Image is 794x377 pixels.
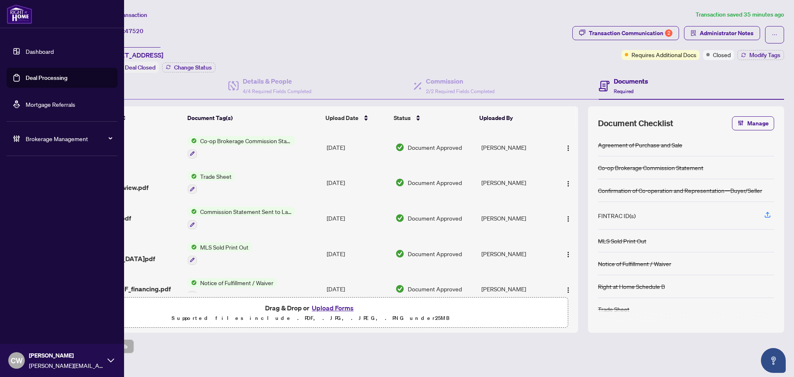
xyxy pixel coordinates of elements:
[188,243,197,252] img: Status Icon
[323,200,392,236] td: [DATE]
[395,249,404,258] img: Document Status
[103,62,159,73] div: Status:
[323,236,392,271] td: [DATE]
[188,136,295,158] button: Status IconCo-op Brokerage Commission Statement
[323,165,392,201] td: [DATE]
[58,313,563,323] p: Supported files include .PDF, .JPG, .JPEG, .PNG under 25 MB
[614,88,634,94] span: Required
[426,88,495,94] span: 2/2 Required Fields Completed
[598,211,636,220] div: FINTRAC ID(s)
[29,351,103,360] span: [PERSON_NAME]
[197,243,252,252] span: MLS Sold Print Out
[408,178,462,187] span: Document Approved
[184,106,323,130] th: Document Tag(s)
[188,172,197,181] img: Status Icon
[162,62,215,72] button: Change Status
[665,29,672,37] div: 2
[408,214,462,223] span: Document Approved
[761,348,786,373] button: Open asap
[476,106,551,130] th: Uploaded By
[598,259,671,268] div: Notice of Fulfillment / Waiver
[53,298,568,328] span: Drag & Drop orUpload FormsSupported files include .PDF, .JPG, .JPEG, .PNG under25MB
[713,50,731,59] span: Closed
[598,282,665,291] div: Right at Home Schedule B
[197,136,295,145] span: Co-op Brokerage Commission Statement
[188,207,197,216] img: Status Icon
[7,4,32,24] img: logo
[478,271,554,307] td: [PERSON_NAME]
[562,211,575,225] button: Logo
[747,117,769,130] span: Manage
[394,113,411,122] span: Status
[77,244,181,264] span: MLS Sold Page [GEOGRAPHIC_DATA]pdf
[598,305,629,314] div: Trade Sheet
[188,172,235,194] button: Status IconTrade Sheet
[737,50,784,60] button: Modify Tags
[598,163,703,172] div: Co-op Brokerage Commission Statement
[696,10,784,19] article: Transaction saved 35 minutes ago
[691,30,696,36] span: solution
[562,176,575,189] button: Logo
[408,249,462,258] span: Document Approved
[565,180,572,187] img: Logo
[562,141,575,154] button: Logo
[478,236,554,271] td: [PERSON_NAME]
[103,50,163,60] span: [STREET_ADDRESS]
[395,143,404,152] img: Document Status
[29,361,103,370] span: [PERSON_NAME][EMAIL_ADDRESS][DOMAIN_NAME]
[390,106,476,130] th: Status
[323,271,392,307] td: [DATE]
[565,287,572,293] img: Logo
[243,76,311,86] h4: Details & People
[589,26,672,40] div: Transaction Communication
[565,145,572,151] img: Logo
[174,65,212,70] span: Change Status
[426,76,495,86] h4: Commission
[188,136,197,145] img: Status Icon
[395,214,404,223] img: Document Status
[572,26,679,40] button: Transaction Communication2
[11,355,23,366] span: CW
[732,116,774,130] button: Manage
[197,278,277,287] span: Notice of Fulfillment / Waiver
[243,88,311,94] span: 4/4 Required Fields Completed
[408,284,462,293] span: Document Approved
[309,303,356,313] button: Upload Forms
[26,74,67,82] a: Deal Processing
[772,32,777,38] span: ellipsis
[395,178,404,187] img: Document Status
[749,52,780,58] span: Modify Tags
[684,26,760,40] button: Administrator Notes
[562,282,575,295] button: Logo
[598,140,682,149] div: Agreement of Purchase and Sale
[408,143,462,152] span: Document Approved
[614,76,648,86] h4: Documents
[322,106,390,130] th: Upload Date
[188,278,197,287] img: Status Icon
[323,130,392,165] td: [DATE]
[26,134,112,143] span: Brokerage Management
[73,106,184,130] th: (10) File Name
[565,251,572,258] img: Logo
[325,113,359,122] span: Upload Date
[26,48,54,55] a: Dashboard
[598,236,646,245] div: MLS Sold Print Out
[478,130,554,165] td: [PERSON_NAME]
[562,247,575,260] button: Logo
[197,172,235,181] span: Trade Sheet
[197,207,295,216] span: Commission Statement Sent to Lawyer
[700,26,753,40] span: Administrator Notes
[103,11,147,19] span: View Transaction
[395,284,404,293] img: Document Status
[478,200,554,236] td: [PERSON_NAME]
[125,27,143,35] span: 47520
[631,50,696,59] span: Requires Additional Docs
[26,101,75,108] a: Mortgage Referrals
[598,186,762,195] div: Confirmation of Co-operation and Representation—Buyer/Seller
[598,118,673,129] span: Document Checklist
[77,173,181,192] span: 2512225_-_TS_Kate_to_review.pdf
[265,303,356,313] span: Drag & Drop or
[188,243,252,265] button: Status IconMLS Sold Print Out
[188,278,277,300] button: Status IconNotice of Fulfillment / Waiver
[188,207,295,229] button: Status IconCommission Statement Sent to Lawyer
